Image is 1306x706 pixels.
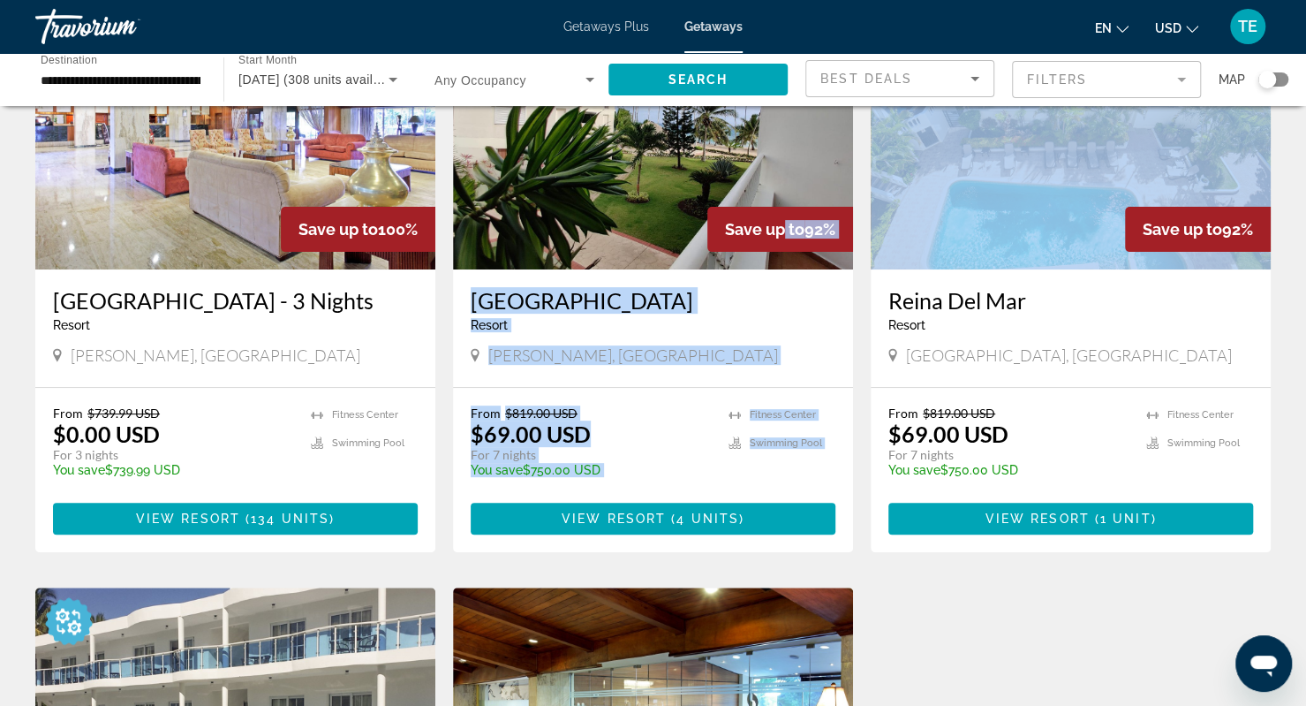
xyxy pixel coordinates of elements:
[505,406,578,421] span: $819.00 USD
[281,207,435,252] div: 100%
[87,406,160,421] span: $739.99 USD
[820,72,912,86] span: Best Deals
[562,512,666,526] span: View Resort
[906,345,1232,365] span: [GEOGRAPHIC_DATA], [GEOGRAPHIC_DATA]
[488,345,778,365] span: [PERSON_NAME], [GEOGRAPHIC_DATA]
[1167,437,1240,449] span: Swimming Pool
[1235,635,1292,692] iframe: Button to launch messaging window
[298,220,378,239] span: Save up to
[1095,21,1112,35] span: en
[888,463,1129,477] p: $750.00 USD
[1100,512,1151,526] span: 1 unit
[238,55,297,66] span: Start Month
[53,463,105,477] span: You save
[471,447,711,463] p: For 7 nights
[1090,512,1157,526] span: ( )
[53,503,418,535] button: View Resort(134 units)
[136,512,240,526] span: View Resort
[1095,15,1129,41] button: Change language
[1167,409,1234,421] span: Fitness Center
[1238,18,1257,35] span: TE
[684,19,743,34] a: Getaways
[1125,207,1271,252] div: 92%
[888,463,940,477] span: You save
[1155,21,1181,35] span: USD
[666,512,744,526] span: ( )
[53,463,293,477] p: $739.99 USD
[1225,8,1271,45] button: User Menu
[1012,60,1201,99] button: Filter
[53,447,293,463] p: For 3 nights
[332,409,398,421] span: Fitness Center
[471,421,591,447] p: $69.00 USD
[71,345,360,365] span: [PERSON_NAME], [GEOGRAPHIC_DATA]
[35,4,212,49] a: Travorium
[888,421,1008,447] p: $69.00 USD
[820,68,979,89] mat-select: Sort by
[888,318,925,332] span: Resort
[471,463,523,477] span: You save
[676,512,739,526] span: 4 units
[725,220,804,239] span: Save up to
[53,287,418,314] a: [GEOGRAPHIC_DATA] - 3 Nights
[238,72,403,87] span: [DATE] (308 units available)
[471,406,501,421] span: From
[923,406,995,421] span: $819.00 USD
[471,287,835,314] a: [GEOGRAPHIC_DATA]
[888,287,1253,314] a: Reina Del Mar
[1155,15,1198,41] button: Change currency
[750,437,822,449] span: Swimming Pool
[563,19,649,34] a: Getaways Plus
[1219,67,1245,92] span: Map
[332,437,404,449] span: Swimming Pool
[53,318,90,332] span: Resort
[471,318,508,332] span: Resort
[707,207,853,252] div: 92%
[471,503,835,535] button: View Resort(4 units)
[1143,220,1222,239] span: Save up to
[471,463,711,477] p: $750.00 USD
[240,512,335,526] span: ( )
[888,447,1129,463] p: For 7 nights
[668,72,728,87] span: Search
[608,64,788,95] button: Search
[985,512,1089,526] span: View Resort
[750,409,816,421] span: Fitness Center
[251,512,329,526] span: 134 units
[53,421,160,447] p: $0.00 USD
[888,406,918,421] span: From
[888,503,1253,535] button: View Resort(1 unit)
[53,406,83,421] span: From
[41,54,97,65] span: Destination
[434,73,526,87] span: Any Occupancy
